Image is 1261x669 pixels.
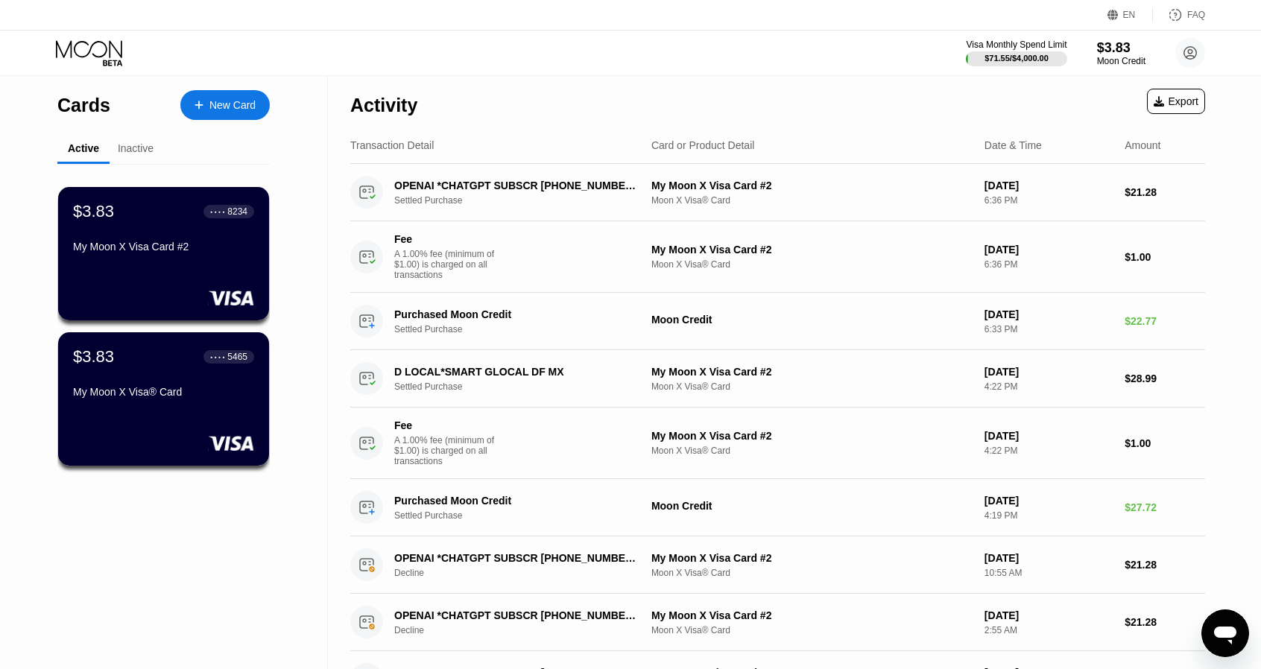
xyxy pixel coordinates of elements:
div: Settled Purchase [394,324,654,334]
div: EN [1107,7,1153,22]
div: $3.83 [73,202,114,221]
div: Active [68,142,99,154]
div: 6:36 PM [985,259,1113,270]
div: $27.72 [1125,501,1205,513]
div: OPENAI *CHATGPT SUBSCR [PHONE_NUMBER] US [394,180,636,191]
div: Moon Credit [651,500,973,512]
div: Moon Credit [651,314,973,326]
div: Visa Monthly Spend Limit [966,39,1066,50]
div: Export [1147,89,1205,114]
div: My Moon X Visa Card #2 [651,244,973,256]
div: ● ● ● ● [210,355,225,359]
div: $1.00 [1125,251,1205,263]
div: Card or Product Detail [651,139,755,151]
div: Moon X Visa® Card [651,259,973,270]
div: New Card [209,99,256,112]
div: D LOCAL*SMART GLOCAL DF MX [394,366,636,378]
div: OPENAI *CHATGPT SUBSCR [PHONE_NUMBER] USDeclineMy Moon X Visa Card #2Moon X Visa® Card[DATE]2:55 ... [350,594,1205,651]
div: [DATE] [985,366,1113,378]
div: A 1.00% fee (minimum of $1.00) is charged on all transactions [394,249,506,280]
div: FeeA 1.00% fee (minimum of $1.00) is charged on all transactionsMy Moon X Visa Card #2Moon X Visa... [350,408,1205,479]
div: Settled Purchase [394,195,654,206]
div: 4:19 PM [985,510,1113,521]
div: 5465 [227,352,247,362]
div: OPENAI *CHATGPT SUBSCR [PHONE_NUMBER] USSettled PurchaseMy Moon X Visa Card #2Moon X Visa® Card[D... [350,164,1205,221]
div: Purchased Moon Credit [394,308,636,320]
div: $3.83 [73,347,114,367]
div: [DATE] [985,430,1113,442]
div: $21.28 [1125,186,1205,198]
div: 10:55 AM [985,568,1113,578]
div: 4:22 PM [985,381,1113,392]
div: My Moon X Visa Card #2 [651,609,973,621]
div: My Moon X Visa Card #2 [73,241,254,253]
div: Activity [350,95,417,116]
div: Decline [394,625,654,635]
div: 6:36 PM [985,195,1113,206]
div: Fee [394,233,499,245]
div: EN [1123,10,1136,20]
div: 8234 [227,206,247,217]
div: Moon X Visa® Card [651,195,973,206]
div: $3.83Moon Credit [1097,40,1145,66]
div: $21.28 [1125,559,1205,571]
div: New Card [180,90,270,120]
div: OPENAI *CHATGPT SUBSCR [PHONE_NUMBER] US [394,552,636,564]
div: $28.99 [1125,372,1205,384]
div: $71.55 / $4,000.00 [985,54,1049,63]
div: A 1.00% fee (minimum of $1.00) is charged on all transactions [394,435,506,466]
div: Settled Purchase [394,381,654,392]
div: $3.83● ● ● ●5465My Moon X Visa® Card [58,332,269,466]
div: Moon X Visa® Card [651,568,973,578]
iframe: Button to launch messaging window [1201,609,1249,657]
div: 6:33 PM [985,324,1113,334]
div: $3.83 [1097,40,1145,56]
div: Moon X Visa® Card [651,446,973,456]
div: My Moon X Visa Card #2 [651,180,973,191]
div: Moon Credit [1097,56,1145,66]
div: My Moon X Visa Card #2 [651,366,973,378]
div: Moon X Visa® Card [651,381,973,392]
div: Export [1154,95,1198,107]
div: [DATE] [985,244,1113,256]
div: [DATE] [985,180,1113,191]
div: Inactive [118,142,154,154]
div: $22.77 [1125,315,1205,327]
div: $3.83● ● ● ●8234My Moon X Visa Card #2 [58,187,269,320]
div: Transaction Detail [350,139,434,151]
div: Visa Monthly Spend Limit$71.55/$4,000.00 [966,39,1066,66]
div: $1.00 [1125,437,1205,449]
div: FeeA 1.00% fee (minimum of $1.00) is charged on all transactionsMy Moon X Visa Card #2Moon X Visa... [350,221,1205,293]
div: ● ● ● ● [210,209,225,214]
div: D LOCAL*SMART GLOCAL DF MXSettled PurchaseMy Moon X Visa Card #2Moon X Visa® Card[DATE]4:22 PM$28.99 [350,350,1205,408]
div: [DATE] [985,552,1113,564]
div: Date & Time [985,139,1042,151]
div: Moon X Visa® Card [651,625,973,635]
div: Amount [1125,139,1160,151]
div: [DATE] [985,609,1113,621]
div: Purchased Moon CreditSettled PurchaseMoon Credit[DATE]4:19 PM$27.72 [350,479,1205,536]
div: Settled Purchase [394,510,654,521]
div: My Moon X Visa Card #2 [651,552,973,564]
div: Purchased Moon CreditSettled PurchaseMoon Credit[DATE]6:33 PM$22.77 [350,293,1205,350]
div: My Moon X Visa® Card [73,386,254,398]
div: FAQ [1153,7,1205,22]
div: [DATE] [985,495,1113,507]
div: OPENAI *CHATGPT SUBSCR [PHONE_NUMBER] US [394,609,636,621]
div: Cards [57,95,110,116]
div: Decline [394,568,654,578]
div: FAQ [1187,10,1205,20]
div: Fee [394,419,499,431]
div: OPENAI *CHATGPT SUBSCR [PHONE_NUMBER] USDeclineMy Moon X Visa Card #2Moon X Visa® Card[DATE]10:55... [350,536,1205,594]
div: [DATE] [985,308,1113,320]
div: Purchased Moon Credit [394,495,636,507]
div: My Moon X Visa Card #2 [651,430,973,442]
div: 2:55 AM [985,625,1113,635]
div: 4:22 PM [985,446,1113,456]
div: $21.28 [1125,616,1205,628]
